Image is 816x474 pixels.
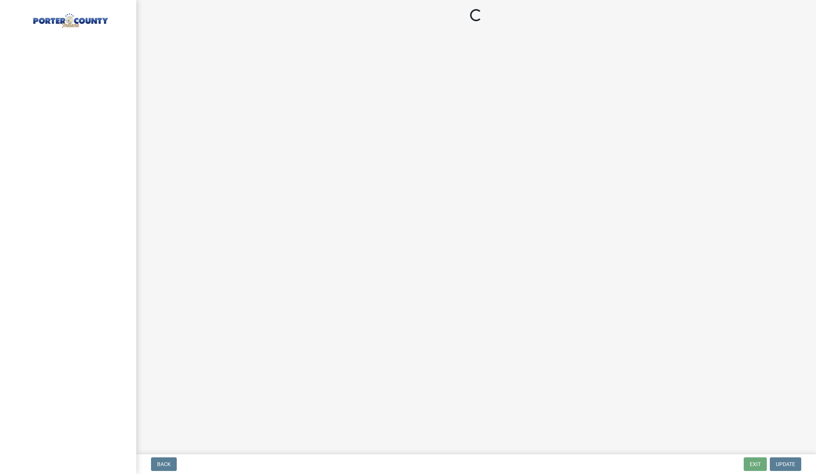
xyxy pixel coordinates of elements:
img: Porter County, Indiana [15,8,124,29]
button: Back [151,457,177,471]
button: Update [770,457,801,471]
span: Update [776,461,795,467]
span: Back [157,461,171,467]
button: Exit [744,457,767,471]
